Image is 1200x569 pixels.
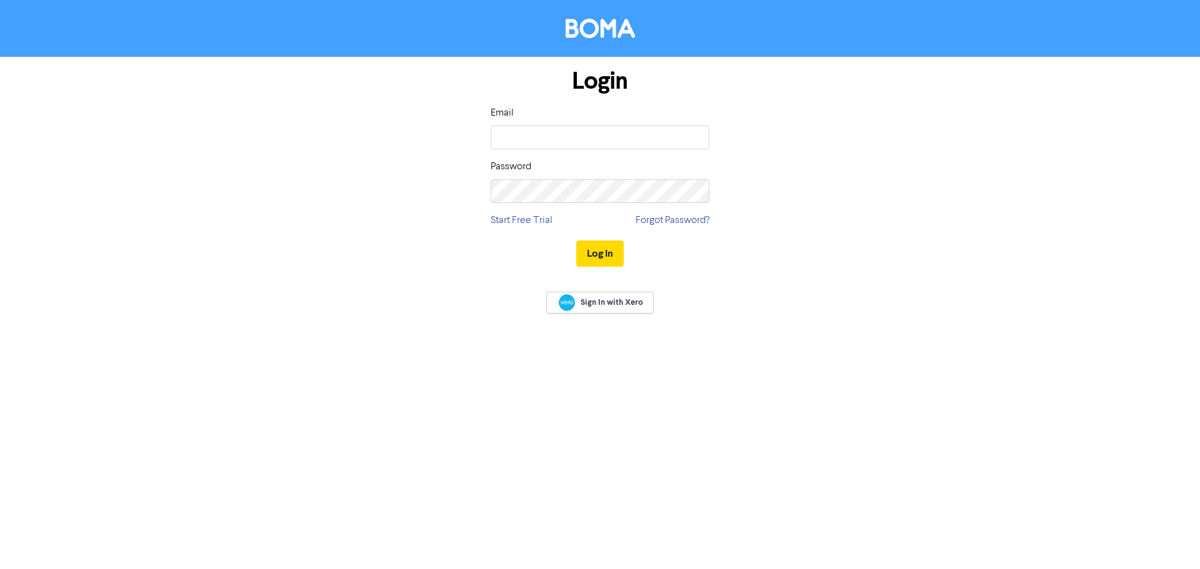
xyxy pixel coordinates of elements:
button: Log In [576,240,624,267]
h1: Login [491,67,709,96]
label: Password [491,159,531,174]
a: Sign In with Xero [546,292,654,314]
img: BOMA Logo [566,19,635,38]
a: Forgot Password? [636,213,709,228]
a: Start Free Trial [491,213,552,228]
img: Xero logo [559,294,575,311]
label: Email [491,106,514,121]
span: Sign In with Xero [581,297,643,308]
